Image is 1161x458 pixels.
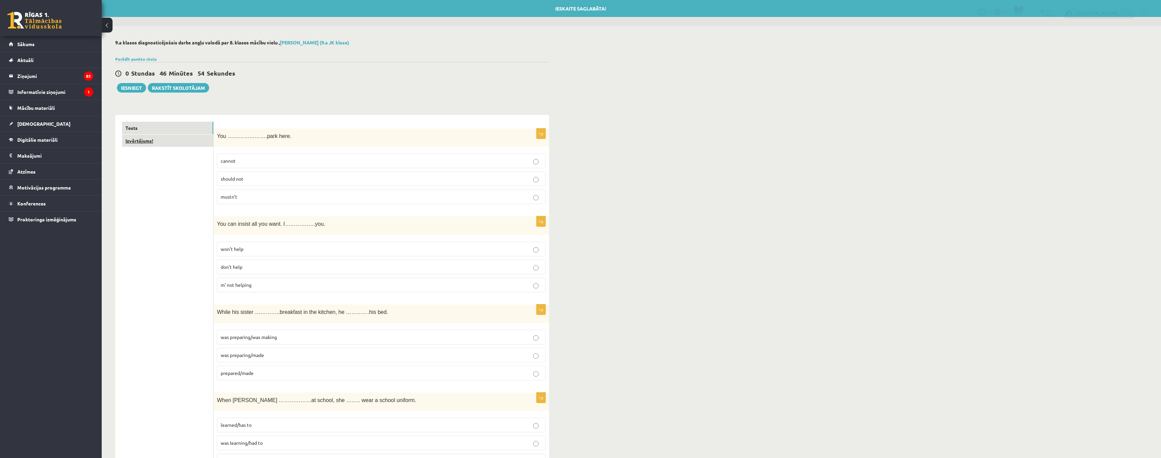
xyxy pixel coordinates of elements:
[7,12,62,29] a: Rīgas 1. Tālmācības vidusskola
[533,283,539,288] input: m’ not helping
[533,441,539,446] input: was learning/had to
[17,57,34,63] span: Aktuāli
[160,69,166,77] span: 46
[533,247,539,253] input: won’t help
[9,148,93,163] a: Maksājumi
[198,69,204,77] span: 54
[9,68,93,84] a: Ziņojumi83
[117,83,146,93] button: Iesniegt
[17,105,55,111] span: Mācību materiāli
[148,83,209,93] a: Rakstīt skolotājam
[536,392,546,403] p: 1p
[17,121,71,127] span: [DEMOGRAPHIC_DATA]
[84,72,93,81] i: 83
[9,84,93,100] a: Informatīvie ziņojumi1
[533,195,539,200] input: mustn’t
[533,159,539,164] input: cannot
[217,221,325,227] span: You can insist all you want. I……………..you.
[17,168,36,175] span: Atzīmes
[221,352,264,358] span: was preparing/made
[17,184,71,191] span: Motivācijas programma
[221,334,277,340] span: was preparing/was making
[9,212,93,227] a: Proktoringa izmēģinājums
[221,422,252,428] span: learned/has to
[9,36,93,52] a: Sākums
[533,177,539,182] input: should not
[115,56,157,62] a: Parādīt punktu skalu
[122,122,213,134] a: Tests
[115,40,549,45] h2: 9.a klases diagnosticējošais darbs angļu valodā par 8. klases mācību vielu ,
[221,176,243,182] span: should not
[280,39,349,45] a: [PERSON_NAME] (9.a JK klase)
[533,423,539,429] input: learned/has to
[17,137,58,143] span: Digitālie materiāli
[131,69,155,77] span: Stundas
[17,84,93,100] legend: Informatīvie ziņojumi
[9,100,93,116] a: Mācību materiāli
[533,353,539,359] input: was preparing/made
[536,128,546,139] p: 1p
[17,200,46,206] span: Konferences
[84,87,93,97] i: 1
[9,196,93,211] a: Konferences
[217,133,292,139] span: You ………………….park here.
[9,116,93,132] a: [DEMOGRAPHIC_DATA]
[533,265,539,271] input: don’t help
[217,309,388,315] span: While his sister …………..breakfast in the kitchen, he ………….his bed.
[536,304,546,315] p: 1p
[536,216,546,227] p: 1p
[207,69,235,77] span: Sekundes
[122,135,213,147] a: Izvērtējums!
[17,216,76,222] span: Proktoringa izmēģinājums
[533,371,539,377] input: prepared/made
[221,246,243,252] span: won’t help
[9,52,93,68] a: Aktuāli
[17,41,35,47] span: Sākums
[221,264,242,270] span: don’t help
[9,132,93,147] a: Digitālie materiāli
[221,440,263,446] span: was learning/had to
[533,335,539,341] input: was preparing/was making
[221,370,254,376] span: prepared/made
[125,69,129,77] span: 0
[169,69,193,77] span: Minūtes
[17,68,93,84] legend: Ziņojumi
[221,194,237,200] span: mustn’t
[221,158,236,164] span: cannot
[217,397,416,403] span: When [PERSON_NAME] ………………at school, she …….. wear a school uniform.
[9,180,93,195] a: Motivācijas programma
[17,148,93,163] legend: Maksājumi
[221,282,252,288] span: m’ not helping
[9,164,93,179] a: Atzīmes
